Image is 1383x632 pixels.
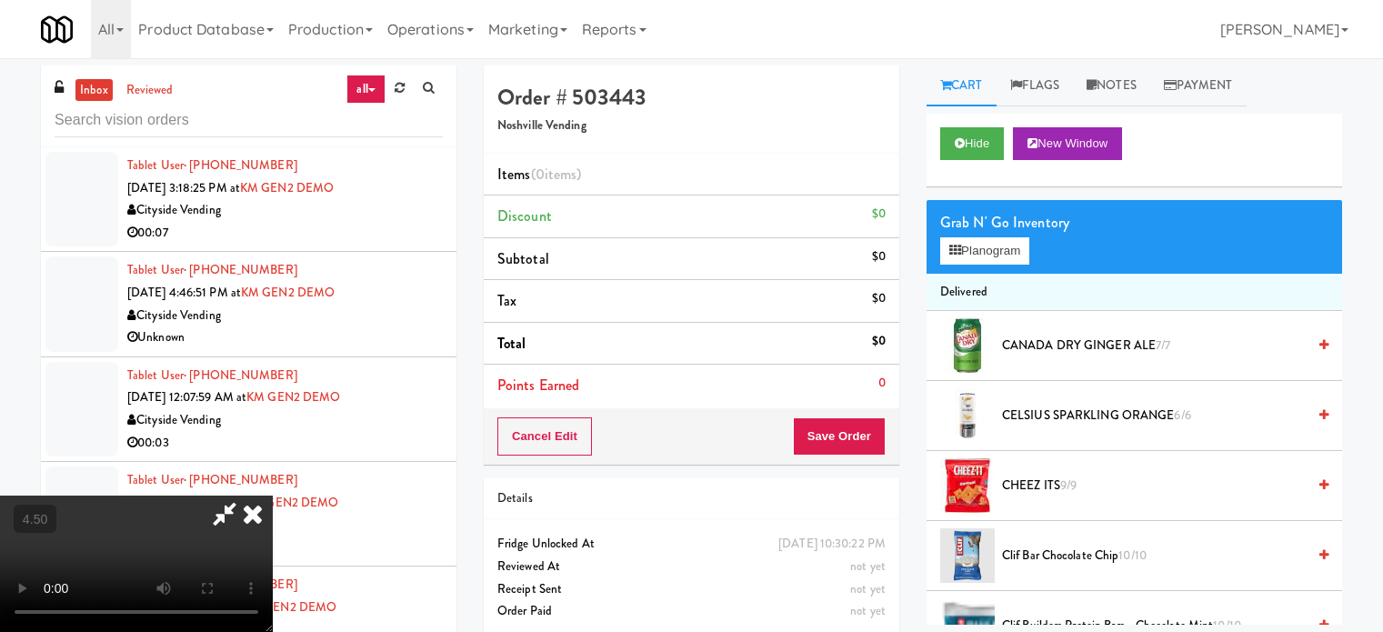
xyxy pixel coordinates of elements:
[122,79,178,102] a: reviewed
[793,417,886,456] button: Save Order
[995,335,1328,357] div: CANADA DRY GINGER ALE7/7
[1002,475,1306,497] span: CHEEZ ITS
[927,65,997,106] a: Cart
[41,357,456,462] li: Tablet User· [PHONE_NUMBER][DATE] 12:07:59 AM atKM GEN2 DEMOCityside Vending00:03
[127,305,443,327] div: Cityside Vending
[531,164,582,185] span: (0 )
[241,284,335,301] a: KM GEN2 DEMO
[497,164,581,185] span: Items
[1002,405,1306,427] span: CELSIUS SPARKLING ORANGE
[184,156,297,174] span: · [PHONE_NUMBER]
[1060,477,1077,494] span: 9/9
[346,75,385,104] a: all
[995,475,1328,497] div: CHEEZ ITS9/9
[497,206,552,226] span: Discount
[127,326,443,349] div: Unknown
[497,375,579,396] span: Points Earned
[127,409,443,432] div: Cityside Vending
[127,366,297,384] a: Tablet User· [PHONE_NUMBER]
[184,471,297,488] span: · [PHONE_NUMBER]
[246,388,340,406] a: KM GEN2 DEMO
[497,600,886,623] div: Order Paid
[1073,65,1150,106] a: Notes
[1002,545,1306,567] span: Clif Bar Chocolate Chip
[872,287,886,310] div: $0
[127,156,297,174] a: Tablet User· [PHONE_NUMBER]
[243,598,336,616] a: KM GEN2 DEMO
[497,333,526,354] span: Total
[850,602,886,619] span: not yet
[850,557,886,575] span: not yet
[127,261,297,278] a: Tablet User· [PHONE_NUMBER]
[184,261,297,278] span: · [PHONE_NUMBER]
[127,514,443,537] div: Cityside Vending
[878,372,886,395] div: 0
[497,119,886,133] h5: Noshville Vending
[245,494,338,511] a: KM GEN2 DEMO
[940,237,1029,265] button: Planogram
[497,578,886,601] div: Receipt Sent
[127,537,443,559] div: 00:08
[127,432,443,455] div: 00:03
[545,164,577,185] ng-pluralize: items
[872,330,886,353] div: $0
[127,179,240,196] span: [DATE] 3:18:25 PM at
[184,366,297,384] span: · [PHONE_NUMBER]
[127,222,443,245] div: 00:07
[1013,127,1122,160] button: New Window
[1150,65,1247,106] a: Payment
[1174,406,1190,424] span: 6/6
[497,290,516,311] span: Tax
[872,246,886,268] div: $0
[127,388,246,406] span: [DATE] 12:07:59 AM at
[41,252,456,356] li: Tablet User· [PHONE_NUMBER][DATE] 4:46:51 PM atKM GEN2 DEMOCityside VendingUnknown
[497,417,592,456] button: Cancel Edit
[127,199,443,222] div: Cityside Vending
[997,65,1074,106] a: Flags
[995,405,1328,427] div: CELSIUS SPARKLING ORANGE6/6
[41,462,456,567] li: Tablet User· [PHONE_NUMBER][DATE] 12:52:21 AM atKM GEN2 DEMOCityside Vending00:08
[940,127,1004,160] button: Hide
[497,248,549,269] span: Subtotal
[497,85,886,109] h4: Order # 503443
[41,14,73,45] img: Micromart
[1156,336,1170,354] span: 7/7
[41,147,456,252] li: Tablet User· [PHONE_NUMBER][DATE] 3:18:25 PM atKM GEN2 DEMOCityside Vending00:07
[127,284,241,301] span: [DATE] 4:46:51 PM at
[127,471,297,488] a: Tablet User· [PHONE_NUMBER]
[55,104,443,137] input: Search vision orders
[778,533,886,556] div: [DATE] 10:30:22 PM
[497,487,886,510] div: Details
[995,545,1328,567] div: Clif Bar Chocolate Chip10/10
[927,274,1342,312] li: Delivered
[872,203,886,226] div: $0
[75,79,113,102] a: inbox
[497,533,886,556] div: Fridge Unlocked At
[1002,335,1306,357] span: CANADA DRY GINGER ALE
[1118,547,1147,564] span: 10/10
[497,556,886,578] div: Reviewed At
[240,179,334,196] a: KM GEN2 DEMO
[127,494,245,511] span: [DATE] 12:52:21 AM at
[850,580,886,597] span: not yet
[940,209,1328,236] div: Grab N' Go Inventory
